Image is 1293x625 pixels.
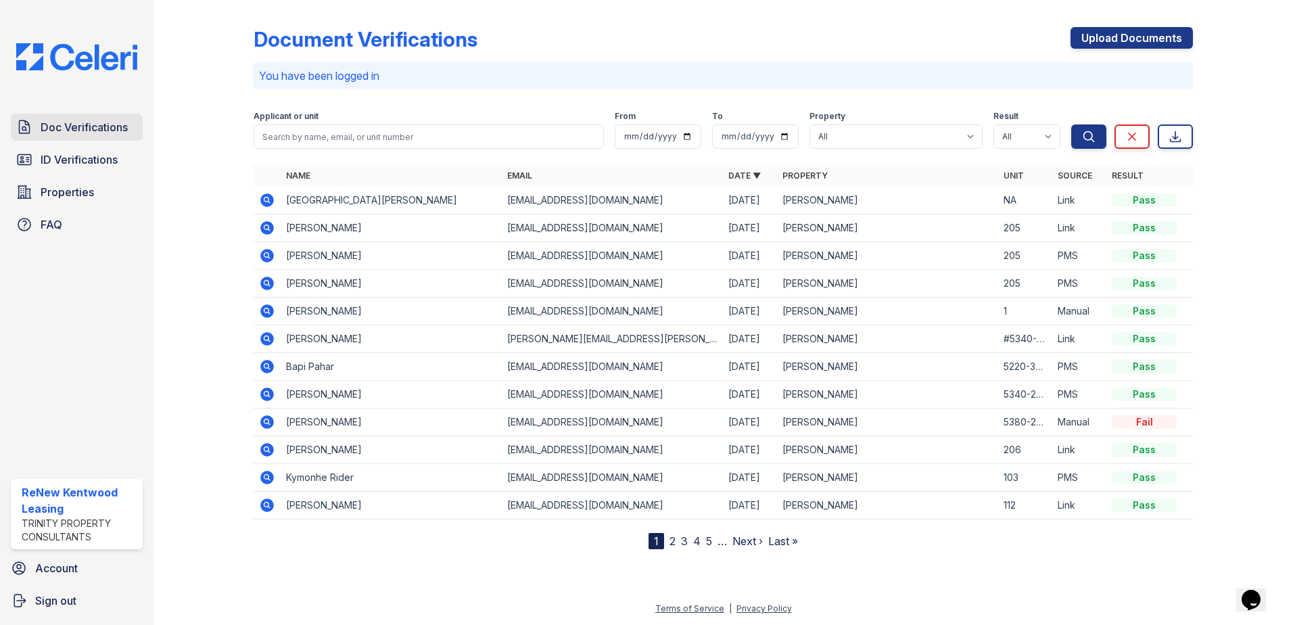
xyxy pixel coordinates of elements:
td: [PERSON_NAME] [777,242,998,270]
td: [PERSON_NAME] [281,214,502,242]
td: [EMAIL_ADDRESS][DOMAIN_NAME] [502,214,723,242]
a: 3 [681,534,688,548]
td: [PERSON_NAME] [777,409,998,436]
label: Applicant or unit [254,111,319,122]
td: [DATE] [723,214,777,242]
a: Unit [1004,170,1024,181]
td: 112 [998,492,1052,519]
div: Trinity Property Consultants [22,517,137,544]
td: [DATE] [723,353,777,381]
td: [DATE] [723,242,777,270]
td: [EMAIL_ADDRESS][DOMAIN_NAME] [502,187,723,214]
td: [DATE] [723,492,777,519]
div: Pass [1112,249,1177,262]
td: [PERSON_NAME] [777,464,998,492]
a: 2 [669,534,676,548]
label: Result [993,111,1018,122]
a: Sign out [5,587,148,614]
div: Fail [1112,415,1177,429]
td: [EMAIL_ADDRESS][DOMAIN_NAME] [502,381,723,409]
td: [PERSON_NAME] [281,492,502,519]
div: Pass [1112,360,1177,373]
div: Pass [1112,499,1177,512]
td: [EMAIL_ADDRESS][DOMAIN_NAME] [502,242,723,270]
td: 205 [998,242,1052,270]
iframe: chat widget [1236,571,1279,611]
td: [PERSON_NAME] [777,381,998,409]
td: [PERSON_NAME][EMAIL_ADDRESS][PERSON_NAME][DOMAIN_NAME] [502,325,723,353]
span: Account [35,560,78,576]
td: [DATE] [723,464,777,492]
div: Pass [1112,277,1177,290]
td: PMS [1052,242,1106,270]
label: To [712,111,723,122]
td: Manual [1052,298,1106,325]
td: [EMAIL_ADDRESS][DOMAIN_NAME] [502,436,723,464]
td: [PERSON_NAME] [281,381,502,409]
div: Pass [1112,471,1177,484]
td: PMS [1052,353,1106,381]
td: [GEOGRAPHIC_DATA][PERSON_NAME] [281,187,502,214]
div: Pass [1112,221,1177,235]
div: Document Verifications [254,27,477,51]
td: [PERSON_NAME] [777,353,998,381]
a: Source [1058,170,1092,181]
td: [PERSON_NAME] [281,409,502,436]
td: 103 [998,464,1052,492]
td: NA [998,187,1052,214]
a: Properties [11,179,143,206]
td: [DATE] [723,187,777,214]
div: Pass [1112,388,1177,401]
td: 205 [998,214,1052,242]
td: Link [1052,187,1106,214]
td: PMS [1052,464,1106,492]
div: Pass [1112,193,1177,207]
td: 1 [998,298,1052,325]
td: [PERSON_NAME] [777,492,998,519]
td: [PERSON_NAME] [777,214,998,242]
td: Link [1052,436,1106,464]
td: PMS [1052,381,1106,409]
td: Link [1052,325,1106,353]
td: [DATE] [723,298,777,325]
a: Next › [732,534,763,548]
a: Name [286,170,310,181]
td: [PERSON_NAME] [777,436,998,464]
td: 5340-205 [998,381,1052,409]
span: … [718,533,727,549]
td: [PERSON_NAME] [777,298,998,325]
div: Pass [1112,304,1177,318]
span: FAQ [41,216,62,233]
label: Property [809,111,845,122]
div: Pass [1112,443,1177,457]
a: 4 [693,534,701,548]
td: PMS [1052,270,1106,298]
a: Upload Documents [1071,27,1193,49]
input: Search by name, email, or unit number [254,124,604,149]
a: Last » [768,534,798,548]
td: Link [1052,214,1106,242]
td: [EMAIL_ADDRESS][DOMAIN_NAME] [502,270,723,298]
td: [PERSON_NAME] [281,298,502,325]
td: [DATE] [723,325,777,353]
td: [PERSON_NAME] [281,436,502,464]
td: [DATE] [723,436,777,464]
td: Manual [1052,409,1106,436]
td: [PERSON_NAME] [777,325,998,353]
td: [PERSON_NAME] [281,270,502,298]
span: Doc Verifications [41,119,128,135]
td: [DATE] [723,381,777,409]
td: [DATE] [723,409,777,436]
td: 206 [998,436,1052,464]
a: 5 [706,534,712,548]
td: [EMAIL_ADDRESS][DOMAIN_NAME] [502,298,723,325]
span: Sign out [35,593,76,609]
td: [DATE] [723,270,777,298]
td: 5380-209 [998,409,1052,436]
a: FAQ [11,211,143,238]
td: [EMAIL_ADDRESS][DOMAIN_NAME] [502,464,723,492]
td: 5220-309 [998,353,1052,381]
a: Privacy Policy [736,603,792,614]
td: 205 [998,270,1052,298]
td: [EMAIL_ADDRESS][DOMAIN_NAME] [502,409,723,436]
